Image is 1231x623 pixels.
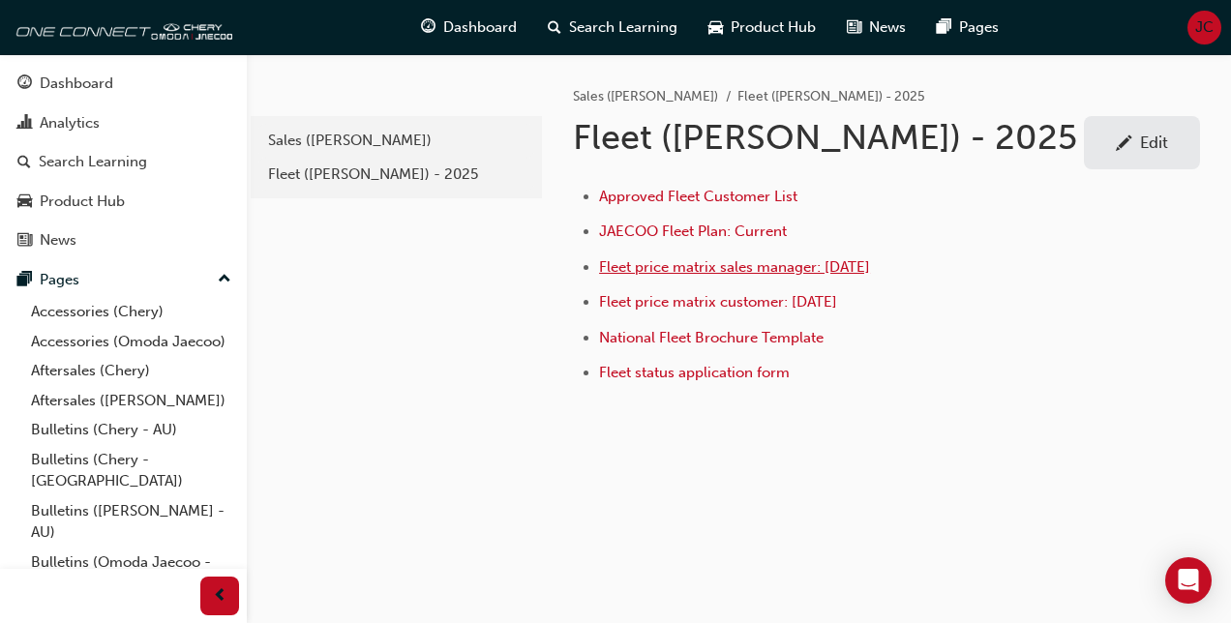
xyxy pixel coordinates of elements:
[23,445,239,496] a: Bulletins (Chery - [GEOGRAPHIC_DATA])
[8,62,239,262] button: DashboardAnalyticsSearch LearningProduct HubNews
[8,66,239,102] a: Dashboard
[268,163,525,186] div: Fleet ([PERSON_NAME]) - 2025
[8,262,239,298] button: Pages
[258,158,534,192] a: Fleet ([PERSON_NAME]) - 2025
[40,191,125,213] div: Product Hub
[1116,135,1132,155] span: pencil-icon
[847,15,861,40] span: news-icon
[831,8,921,47] a: news-iconNews
[573,88,718,104] a: Sales ([PERSON_NAME])
[1165,557,1212,604] div: Open Intercom Messenger
[1140,133,1168,152] div: Edit
[40,73,113,95] div: Dashboard
[405,8,532,47] a: guage-iconDashboard
[708,15,723,40] span: car-icon
[23,356,239,386] a: Aftersales (Chery)
[959,16,999,39] span: Pages
[23,496,239,548] a: Bulletins ([PERSON_NAME] - AU)
[17,75,32,93] span: guage-icon
[17,272,32,289] span: pages-icon
[921,8,1014,47] a: pages-iconPages
[218,267,231,292] span: up-icon
[17,154,31,171] span: search-icon
[737,86,925,108] li: Fleet ([PERSON_NAME]) - 2025
[40,269,79,291] div: Pages
[937,15,951,40] span: pages-icon
[532,8,693,47] a: search-iconSearch Learning
[8,222,239,258] a: News
[40,229,76,252] div: News
[17,232,32,250] span: news-icon
[599,364,790,381] a: Fleet status application form
[40,112,100,134] div: Analytics
[1195,16,1214,39] span: JC
[548,15,561,40] span: search-icon
[8,144,239,180] a: Search Learning
[869,16,906,39] span: News
[421,15,435,40] span: guage-icon
[17,115,32,133] span: chart-icon
[599,293,837,311] a: Fleet price matrix customer: [DATE]
[599,258,870,276] a: Fleet price matrix sales manager: [DATE]
[17,193,32,211] span: car-icon
[23,327,239,357] a: Accessories (Omoda Jaecoo)
[1084,116,1200,169] a: Edit
[8,184,239,220] a: Product Hub
[569,16,677,39] span: Search Learning
[213,584,227,608] span: prev-icon
[693,8,831,47] a: car-iconProduct Hub
[443,16,517,39] span: Dashboard
[731,16,816,39] span: Product Hub
[8,105,239,141] a: Analytics
[23,415,239,445] a: Bulletins (Chery - AU)
[268,130,525,152] div: Sales ([PERSON_NAME])
[23,297,239,327] a: Accessories (Chery)
[599,222,787,240] a: JAECOO Fleet Plan: Current
[573,116,1084,159] h1: Fleet ([PERSON_NAME]) - 2025
[599,329,824,346] a: National Fleet Brochure Template
[1187,11,1221,44] button: JC
[39,151,147,173] div: Search Learning
[599,188,797,205] a: Approved Fleet Customer List
[23,386,239,416] a: Aftersales ([PERSON_NAME])
[23,548,239,599] a: Bulletins (Omoda Jaecoo - [GEOGRAPHIC_DATA])
[10,8,232,46] img: oneconnect
[258,124,534,158] a: Sales ([PERSON_NAME])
